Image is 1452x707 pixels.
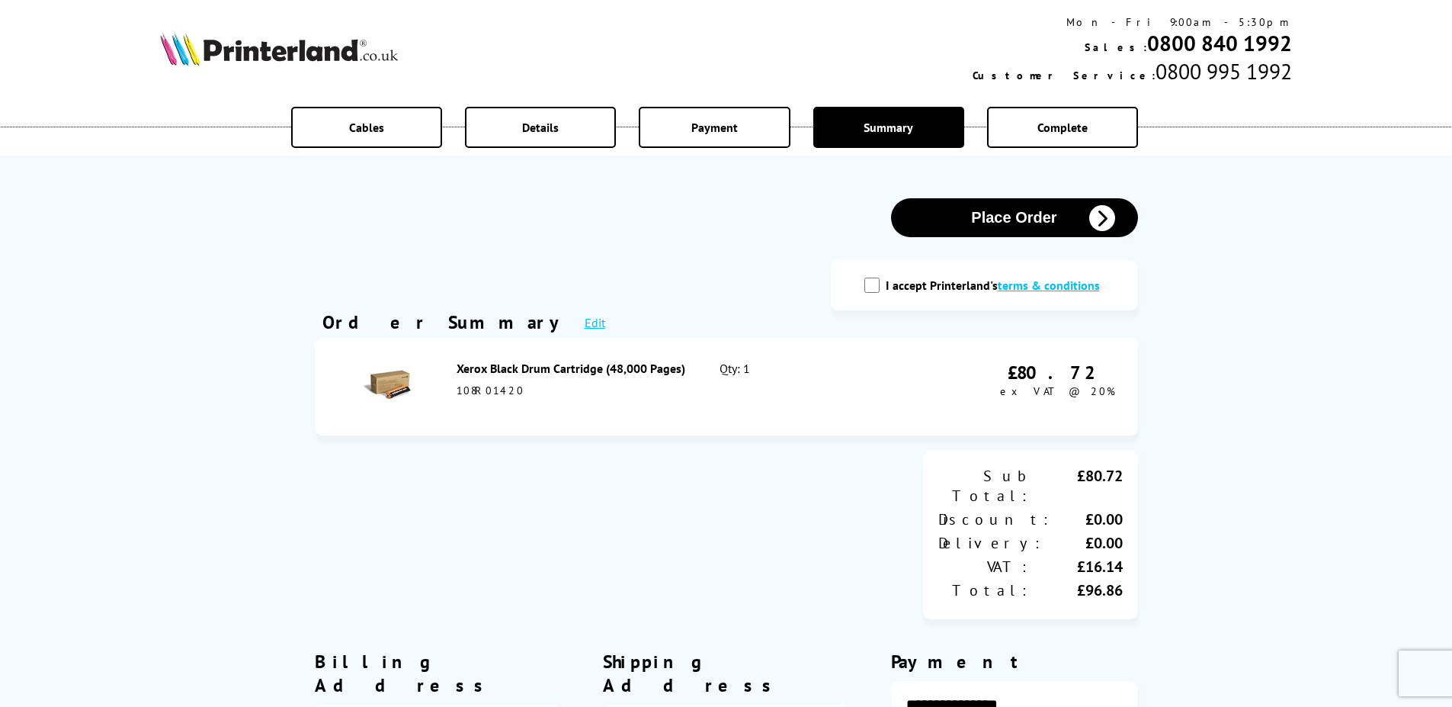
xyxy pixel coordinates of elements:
span: Cables [349,120,384,135]
div: £0.00 [1043,533,1123,553]
div: £80.72 [1000,361,1115,384]
span: Customer Service: [973,69,1156,82]
span: ex VAT @ 20% [1000,384,1115,398]
img: Printerland Logo [160,32,398,66]
div: Discount: [938,509,1052,529]
label: I accept Printerland's [886,278,1107,293]
div: £80.72 [1031,466,1123,506]
span: Payment [691,120,738,135]
div: Delivery: [938,533,1043,553]
span: Summary [864,120,913,135]
button: Place Order [891,198,1138,237]
div: £96.86 [1031,580,1123,600]
div: Qty: 1 [720,361,877,413]
div: VAT: [938,557,1031,577]
img: Xerox Black Drum Cartridge (48,000 Pages) [363,358,416,412]
a: 0800 840 1992 [1147,29,1292,57]
div: Xerox Black Drum Cartridge (48,000 Pages) [457,361,687,376]
div: 108R01420 [457,384,687,397]
div: £0.00 [1052,509,1123,529]
div: Mon - Fri 9:00am - 5:30pm [973,15,1292,29]
a: Edit [585,315,605,330]
span: 0800 995 1992 [1156,57,1292,85]
span: Complete [1037,120,1088,135]
span: Details [522,120,559,135]
div: £16.14 [1031,557,1123,577]
div: Payment [891,650,1138,673]
span: Sales: [1085,40,1147,54]
div: Sub Total: [938,466,1031,506]
a: modal_tc [998,278,1100,293]
div: Total: [938,580,1031,600]
div: Shipping Address [603,650,850,697]
div: Billing Address [315,650,562,697]
div: Order Summary [322,310,569,334]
